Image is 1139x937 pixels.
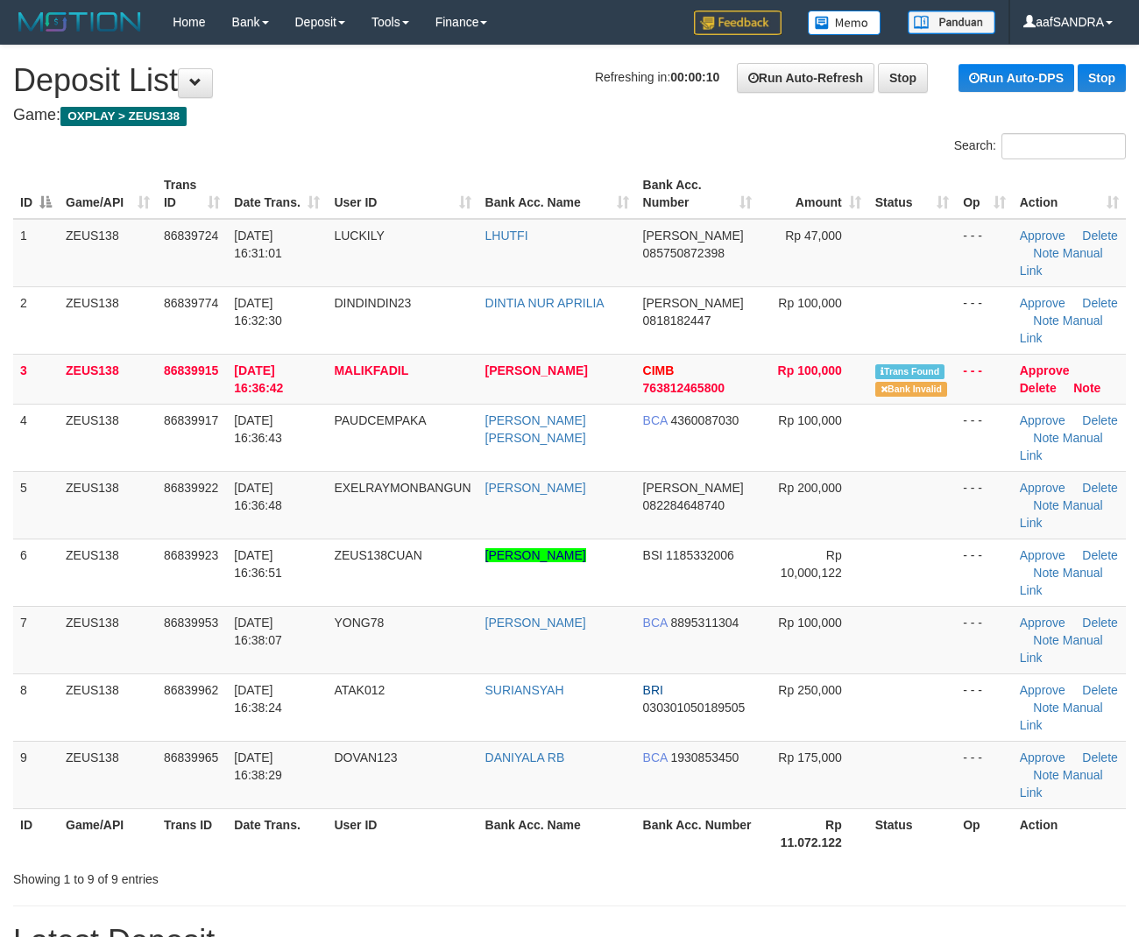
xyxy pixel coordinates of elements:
[485,683,564,697] a: SURIANSYAH
[956,404,1013,471] td: - - -
[956,354,1013,404] td: - - -
[227,169,327,219] th: Date Trans.: activate to sort column ascending
[59,169,157,219] th: Game/API: activate to sort column ascending
[1020,750,1065,764] a: Approve
[778,363,842,377] span: Rp 100,000
[778,413,841,427] span: Rp 100,000
[666,548,734,562] span: Copy 1185332006 to clipboard
[956,539,1013,606] td: - - -
[485,229,528,243] a: LHUTFI
[785,229,842,243] span: Rp 47,000
[234,683,282,715] span: [DATE] 16:38:24
[234,750,282,782] span: [DATE] 16:38:29
[643,413,668,427] span: BCA
[1033,314,1059,328] a: Note
[327,169,478,219] th: User ID: activate to sort column ascending
[1033,498,1059,512] a: Note
[1020,768,1103,800] a: Manual Link
[334,363,408,377] span: MALIKFADIL
[1073,381,1100,395] a: Note
[1033,701,1059,715] a: Note
[643,246,725,260] span: Copy 085750872398 to clipboard
[1020,481,1065,495] a: Approve
[595,70,719,84] span: Refreshing in:
[13,107,1126,124] h4: Game:
[1082,616,1117,630] a: Delete
[908,11,995,34] img: panduan.png
[643,314,711,328] span: Copy 0818182447 to clipboard
[485,481,586,495] a: [PERSON_NAME]
[13,471,59,539] td: 5
[643,363,675,377] span: CIMB
[1082,750,1117,764] a: Delete
[1033,431,1059,445] a: Note
[59,539,157,606] td: ZEUS138
[778,750,841,764] span: Rp 175,000
[227,808,327,858] th: Date Trans.
[1020,229,1065,243] a: Approve
[164,229,218,243] span: 86839724
[485,616,586,630] a: [PERSON_NAME]
[59,673,157,741] td: ZEUS138
[643,548,663,562] span: BSI
[643,481,744,495] span: [PERSON_NAME]
[13,863,462,888] div: Showing 1 to 9 of 9 entries
[164,481,218,495] span: 86839922
[164,363,218,377] span: 86839915
[13,219,59,287] td: 1
[670,616,739,630] span: Copy 8895311304 to clipboard
[478,808,636,858] th: Bank Acc. Name
[164,548,218,562] span: 86839923
[643,683,663,697] span: BRI
[485,750,565,764] a: DANIYALA RB
[1020,246,1103,278] a: Manual Link
[60,107,187,126] span: OXPLAY > ZEUS138
[694,11,782,35] img: Feedback.jpg
[1033,566,1059,580] a: Note
[13,354,59,404] td: 3
[234,363,283,395] span: [DATE] 16:36:42
[59,286,157,354] td: ZEUS138
[334,413,426,427] span: PAUDCEMPAKA
[1020,363,1070,377] a: Approve
[13,404,59,471] td: 4
[59,404,157,471] td: ZEUS138
[59,471,157,539] td: ZEUS138
[164,616,218,630] span: 86839953
[778,481,841,495] span: Rp 200,000
[13,169,59,219] th: ID: activate to sort column descending
[1020,633,1103,665] a: Manual Link
[1033,633,1059,647] a: Note
[234,296,282,328] span: [DATE] 16:32:30
[13,286,59,354] td: 2
[234,413,282,445] span: [DATE] 16:36:43
[959,64,1074,92] a: Run Auto-DPS
[1020,314,1103,345] a: Manual Link
[13,741,59,808] td: 9
[234,548,282,580] span: [DATE] 16:36:51
[485,413,586,445] a: [PERSON_NAME] [PERSON_NAME]
[956,741,1013,808] td: - - -
[1082,296,1117,310] a: Delete
[1082,481,1117,495] a: Delete
[670,750,739,764] span: Copy 1930853450 to clipboard
[956,471,1013,539] td: - - -
[485,363,588,377] a: [PERSON_NAME]
[59,741,157,808] td: ZEUS138
[1082,683,1117,697] a: Delete
[868,169,956,219] th: Status: activate to sort column ascending
[334,548,421,562] span: ZEUS138CUAN
[164,296,218,310] span: 86839774
[1033,246,1059,260] a: Note
[234,616,282,647] span: [DATE] 16:38:07
[875,364,945,379] span: Similar transaction found
[778,296,841,310] span: Rp 100,000
[1020,566,1103,597] a: Manual Link
[878,63,928,93] a: Stop
[956,808,1013,858] th: Op
[643,701,746,715] span: Copy 030301050189505 to clipboard
[759,169,868,219] th: Amount: activate to sort column ascending
[956,673,1013,741] td: - - -
[759,808,868,858] th: Rp 11.072.122
[478,169,636,219] th: Bank Acc. Name: activate to sort column ascending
